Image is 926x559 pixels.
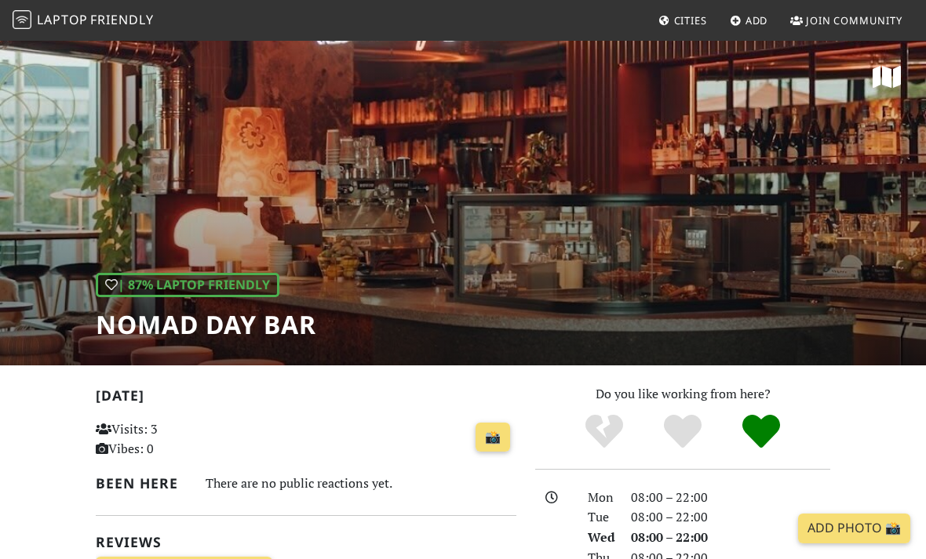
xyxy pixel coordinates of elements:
span: Laptop [37,11,88,28]
div: Yes [643,412,722,452]
span: Cities [674,13,707,27]
div: Tue [578,507,622,528]
a: LaptopFriendly LaptopFriendly [13,7,154,34]
img: LaptopFriendly [13,10,31,29]
div: There are no public reactions yet. [206,472,516,495]
span: Join Community [806,13,902,27]
a: Join Community [784,6,909,34]
div: 08:00 – 22:00 [622,488,840,508]
span: Friendly [90,11,153,28]
div: Definitely! [722,412,800,452]
div: 08:00 – 22:00 [622,507,840,528]
span: Add [746,13,768,27]
div: In general, do you like working from here? [96,273,279,298]
a: Add Photo 📸 [798,514,910,543]
h2: Been here [96,475,187,492]
a: Cities [652,6,713,34]
a: 📸 [476,423,510,452]
h2: [DATE] [96,387,516,410]
h1: Nomad Day Bar [96,310,316,339]
p: Visits: 3 Vibes: 0 [96,419,224,459]
a: Add [724,6,775,34]
div: 08:00 – 22:00 [622,528,840,548]
div: No [565,412,643,452]
div: Mon [578,488,622,508]
h2: Reviews [96,534,516,550]
p: Do you like working from here? [535,384,830,405]
div: Wed [578,528,622,548]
